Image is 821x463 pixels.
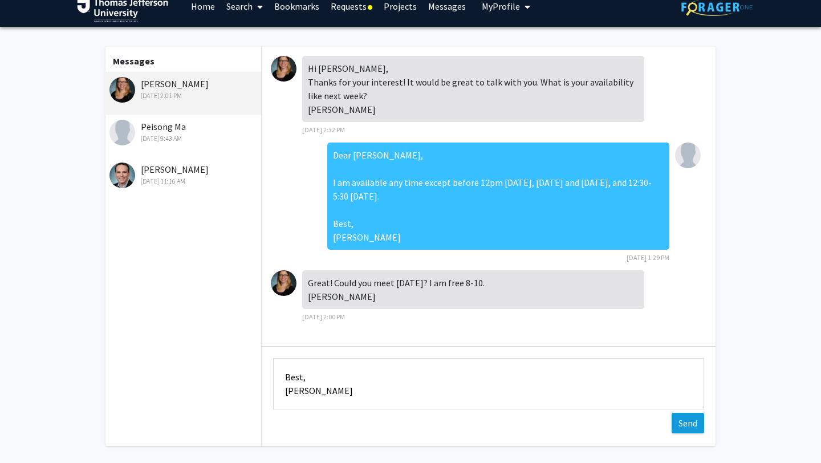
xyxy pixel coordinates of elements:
[109,120,258,144] div: Peisong Ma
[273,358,704,409] textarea: Message
[109,77,135,103] img: Amy Cunningham
[109,120,135,145] img: Peisong Ma
[271,56,296,82] img: Amy Cunningham
[109,91,258,101] div: [DATE] 2:01 PM
[482,1,520,12] span: My Profile
[109,163,135,188] img: Charles Scott
[302,270,644,309] div: Great! Could you meet [DATE]? I am free 8-10. [PERSON_NAME]
[109,176,258,186] div: [DATE] 11:16 AM
[109,133,258,144] div: [DATE] 9:43 AM
[271,270,296,296] img: Amy Cunningham
[109,163,258,186] div: [PERSON_NAME]
[672,413,704,433] button: Send
[302,56,644,122] div: Hi [PERSON_NAME], Thanks for your interest! It would be great to talk with you. What is your avai...
[109,77,258,101] div: [PERSON_NAME]
[327,143,669,250] div: Dear [PERSON_NAME], I am available any time except before 12pm [DATE], [DATE] and [DATE], and 12:...
[675,143,701,168] img: Samuel Vizzeswarapu
[627,253,669,262] span: [DATE] 1:29 PM
[302,312,345,321] span: [DATE] 2:00 PM
[9,412,48,454] iframe: Chat
[302,125,345,134] span: [DATE] 2:32 PM
[113,55,155,67] b: Messages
